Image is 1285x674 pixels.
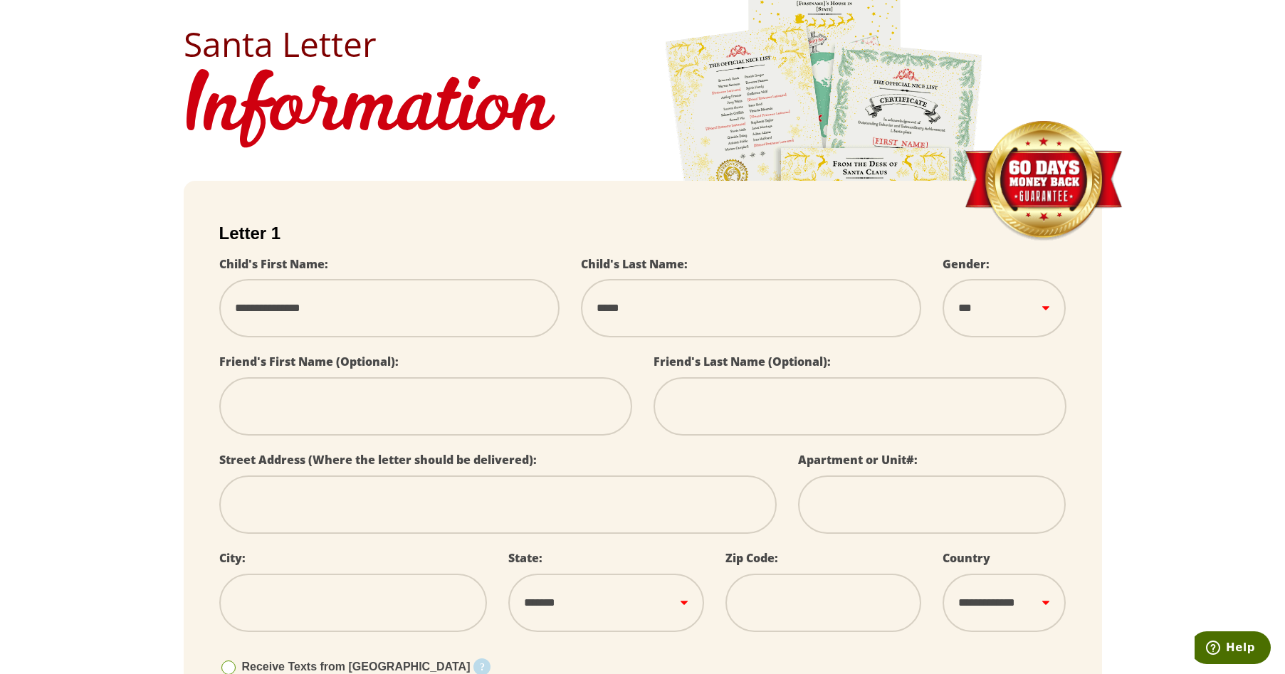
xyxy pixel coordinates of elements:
[219,550,246,566] label: City:
[508,550,542,566] label: State:
[184,27,1102,61] h2: Santa Letter
[219,256,328,272] label: Child's First Name:
[1195,631,1271,667] iframe: Opens a widget where you can find more information
[219,452,537,468] label: Street Address (Where the letter should be delivered):
[184,61,1102,159] h1: Information
[654,354,831,369] label: Friend's Last Name (Optional):
[242,660,471,673] span: Receive Texts from [GEOGRAPHIC_DATA]
[943,550,990,566] label: Country
[725,550,778,566] label: Zip Code:
[798,452,918,468] label: Apartment or Unit#:
[219,354,399,369] label: Friend's First Name (Optional):
[943,256,990,272] label: Gender:
[219,223,1066,243] h2: Letter 1
[963,120,1123,242] img: Money Back Guarantee
[581,256,688,272] label: Child's Last Name:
